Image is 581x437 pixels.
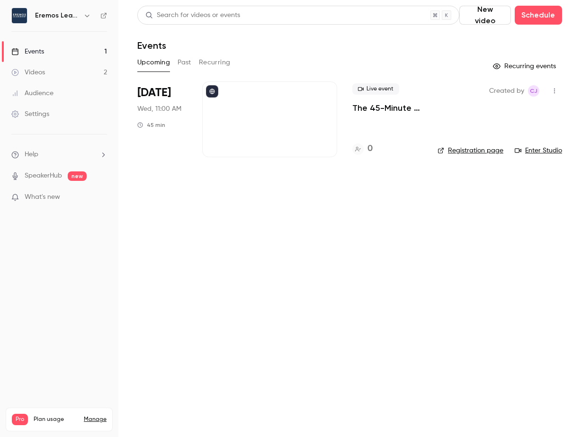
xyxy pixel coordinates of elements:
button: Recurring events [489,59,562,74]
div: Settings [11,109,49,119]
a: SpeakerHub [25,171,62,181]
div: Oct 8 Wed, 11:00 AM (America/New York) [137,81,187,157]
span: Plan usage [34,416,78,423]
span: Help [25,150,38,160]
span: What's new [25,192,60,202]
a: Manage [84,416,107,423]
h4: 0 [367,143,373,155]
a: Registration page [438,146,503,155]
a: The 45-Minute Strategic Plan Tune-Up [352,102,422,114]
span: [DATE] [137,85,171,100]
span: new [68,171,87,181]
button: Past [178,55,191,70]
a: 0 [352,143,373,155]
div: Events [11,47,44,56]
h6: Eremos Leadership [35,11,80,20]
div: Audience [11,89,54,98]
button: Schedule [515,6,562,25]
a: Enter Studio [515,146,562,155]
button: New video [459,6,511,25]
span: Wed, 11:00 AM [137,104,181,114]
div: Search for videos or events [145,10,240,20]
div: 45 min [137,121,165,129]
iframe: Noticeable Trigger [96,193,107,202]
button: Upcoming [137,55,170,70]
h1: Events [137,40,166,51]
span: Pro [12,414,28,425]
span: Created by [489,85,524,97]
div: Videos [11,68,45,77]
button: Recurring [199,55,231,70]
img: Eremos Leadership [12,8,27,23]
li: help-dropdown-opener [11,150,107,160]
span: CJ [530,85,537,97]
span: Cameron Jackson [528,85,539,97]
span: Live event [352,83,399,95]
